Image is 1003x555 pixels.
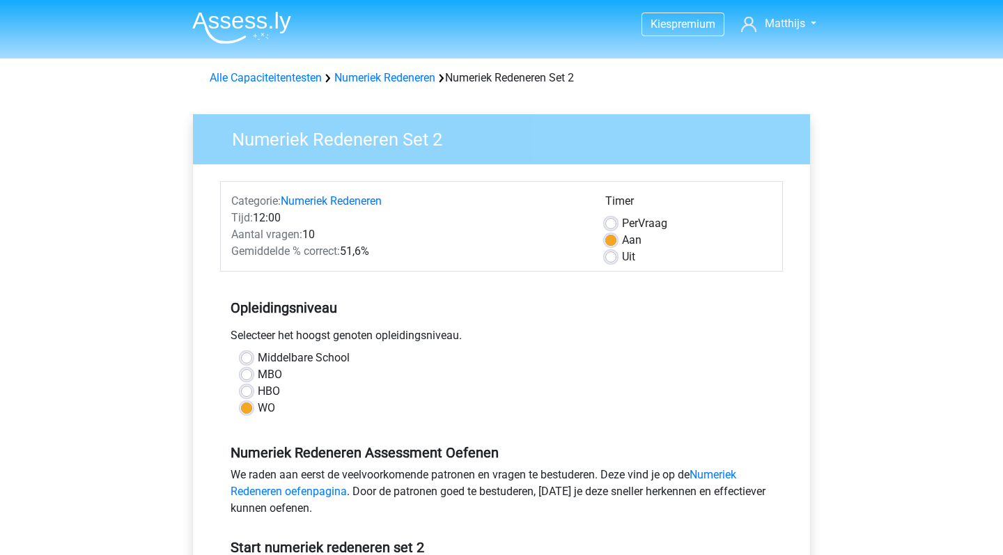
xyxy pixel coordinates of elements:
[215,123,800,150] h3: Numeriek Redeneren Set 2
[605,193,772,215] div: Timer
[765,17,805,30] span: Matthijs
[231,294,772,322] h5: Opleidingsniveau
[622,232,642,249] label: Aan
[231,211,253,224] span: Tijd:
[622,217,638,230] span: Per
[651,17,671,31] span: Kies
[622,249,635,265] label: Uit
[231,194,281,208] span: Categorie:
[642,15,724,33] a: Kiespremium
[334,71,435,84] a: Numeriek Redeneren
[204,70,799,86] div: Numeriek Redeneren Set 2
[258,366,282,383] label: MBO
[736,15,822,32] a: Matthijs
[231,244,340,258] span: Gemiddelde % correct:
[671,17,715,31] span: premium
[231,444,772,461] h5: Numeriek Redeneren Assessment Oefenen
[192,11,291,44] img: Assessly
[221,226,595,243] div: 10
[622,215,667,232] label: Vraag
[220,327,783,350] div: Selecteer het hoogst genoten opleidingsniveau.
[258,400,275,416] label: WO
[258,350,350,366] label: Middelbare School
[281,194,382,208] a: Numeriek Redeneren
[221,210,595,226] div: 12:00
[231,228,302,241] span: Aantal vragen:
[221,243,595,260] div: 51,6%
[210,71,322,84] a: Alle Capaciteitentesten
[220,467,783,522] div: We raden aan eerst de veelvoorkomende patronen en vragen te bestuderen. Deze vind je op de . Door...
[258,383,280,400] label: HBO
